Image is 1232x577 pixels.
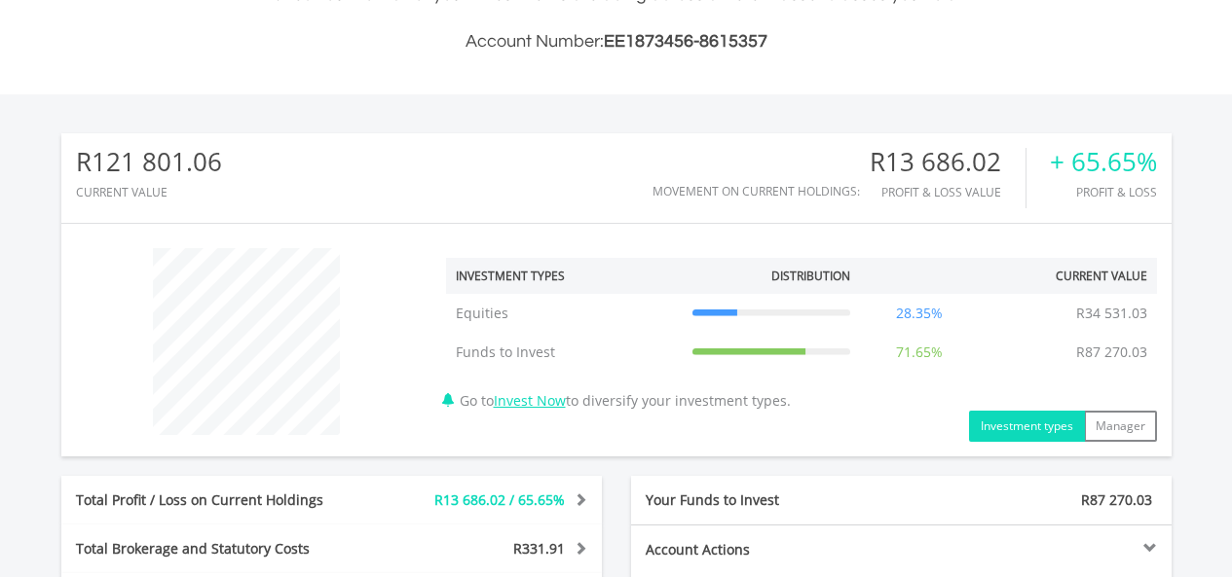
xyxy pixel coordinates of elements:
span: EE1873456-8615357 [604,32,767,51]
button: Manager [1084,411,1157,442]
th: Current Value [979,258,1157,294]
div: Total Brokerage and Statutory Costs [61,539,377,559]
td: Funds to Invest [446,333,683,372]
div: Account Actions [631,540,902,559]
td: R87 270.03 [1066,333,1157,372]
td: Equities [446,294,683,333]
div: Profit & Loss Value [870,186,1026,198]
div: R13 686.02 [870,148,1026,176]
button: Investment types [969,411,1085,442]
td: R34 531.03 [1066,294,1157,333]
div: Total Profit / Loss on Current Holdings [61,490,377,510]
div: Movement on Current Holdings: [653,185,860,198]
div: Your Funds to Invest [631,490,902,510]
div: Profit & Loss [1050,186,1157,198]
a: Invest Now [494,391,566,410]
th: Investment Types [446,258,683,294]
div: Distribution [771,268,850,284]
div: CURRENT VALUE [76,186,222,198]
span: R87 270.03 [1081,490,1152,509]
td: 28.35% [860,294,979,333]
div: + 65.65% [1050,148,1157,176]
div: R121 801.06 [76,148,222,176]
td: 71.65% [860,333,979,372]
span: R331.91 [513,539,565,558]
div: Go to to diversify your investment types. [431,238,1172,442]
h3: Account Number: [61,28,1172,55]
span: R13 686.02 / 65.65% [434,490,565,509]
